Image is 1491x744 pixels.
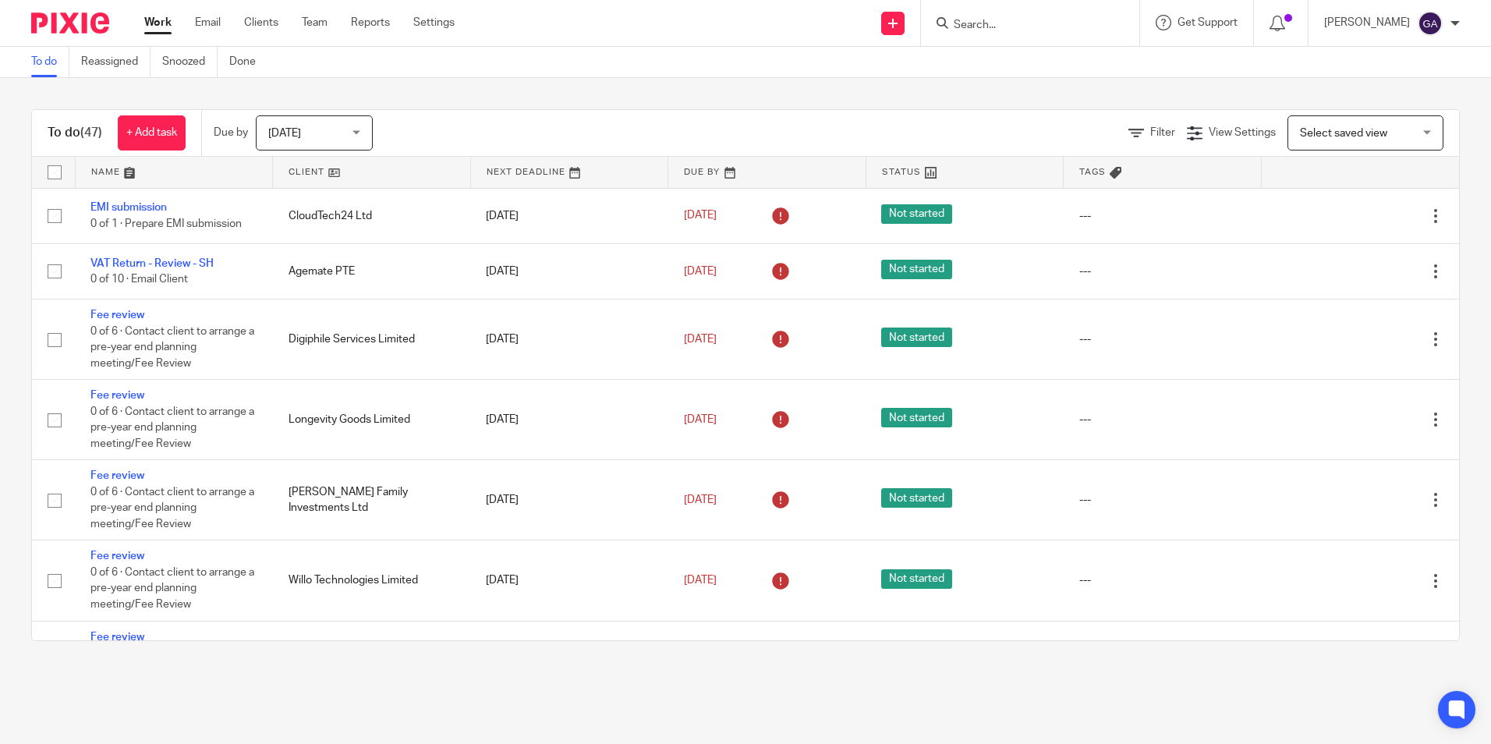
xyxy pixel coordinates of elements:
[1324,15,1410,30] p: [PERSON_NAME]
[273,299,471,380] td: Digiphile Services Limited
[90,487,254,530] span: 0 of 6 · Contact client to arrange a pre-year end planning meeting/Fee Review
[48,125,102,141] h1: To do
[90,470,144,481] a: Fee review
[118,115,186,151] a: + Add task
[470,299,668,380] td: [DATE]
[90,632,144,643] a: Fee review
[881,408,952,427] span: Not started
[302,15,328,30] a: Team
[1079,168,1106,176] span: Tags
[273,243,471,299] td: Agemate PTE
[952,19,1093,33] input: Search
[1300,128,1387,139] span: Select saved view
[881,488,952,508] span: Not started
[90,390,144,401] a: Fee review
[1079,412,1246,427] div: ---
[1418,11,1443,36] img: svg%3E
[351,15,390,30] a: Reports
[684,494,717,505] span: [DATE]
[273,460,471,540] td: [PERSON_NAME] Family Investments Ltd
[90,567,254,610] span: 0 of 6 · Contact client to arrange a pre-year end planning meeting/Fee Review
[229,47,267,77] a: Done
[273,621,471,701] td: [DATE] House Limited
[1209,127,1276,138] span: View Settings
[162,47,218,77] a: Snoozed
[1079,492,1246,508] div: ---
[881,204,952,224] span: Not started
[144,15,172,30] a: Work
[1079,208,1246,224] div: ---
[1150,127,1175,138] span: Filter
[684,414,717,425] span: [DATE]
[684,575,717,586] span: [DATE]
[881,569,952,589] span: Not started
[684,266,717,277] span: [DATE]
[881,260,952,279] span: Not started
[1178,17,1238,28] span: Get Support
[195,15,221,30] a: Email
[1079,264,1246,279] div: ---
[244,15,278,30] a: Clients
[90,258,214,269] a: VAT Return - Review - SH
[470,460,668,540] td: [DATE]
[1079,572,1246,588] div: ---
[881,328,952,347] span: Not started
[90,202,167,213] a: EMI submission
[81,47,151,77] a: Reassigned
[90,274,188,285] span: 0 of 10 · Email Client
[470,621,668,701] td: [DATE]
[684,334,717,345] span: [DATE]
[1079,331,1246,347] div: ---
[31,12,109,34] img: Pixie
[214,125,248,140] p: Due by
[470,243,668,299] td: [DATE]
[273,380,471,460] td: Longevity Goods Limited
[90,406,254,449] span: 0 of 6 · Contact client to arrange a pre-year end planning meeting/Fee Review
[90,218,242,229] span: 0 of 1 · Prepare EMI submission
[273,188,471,243] td: CloudTech24 Ltd
[90,551,144,562] a: Fee review
[273,540,471,621] td: Willo Technologies Limited
[470,540,668,621] td: [DATE]
[470,188,668,243] td: [DATE]
[684,211,717,221] span: [DATE]
[90,326,254,369] span: 0 of 6 · Contact client to arrange a pre-year end planning meeting/Fee Review
[413,15,455,30] a: Settings
[470,380,668,460] td: [DATE]
[80,126,102,139] span: (47)
[31,47,69,77] a: To do
[268,128,301,139] span: [DATE]
[90,310,144,321] a: Fee review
